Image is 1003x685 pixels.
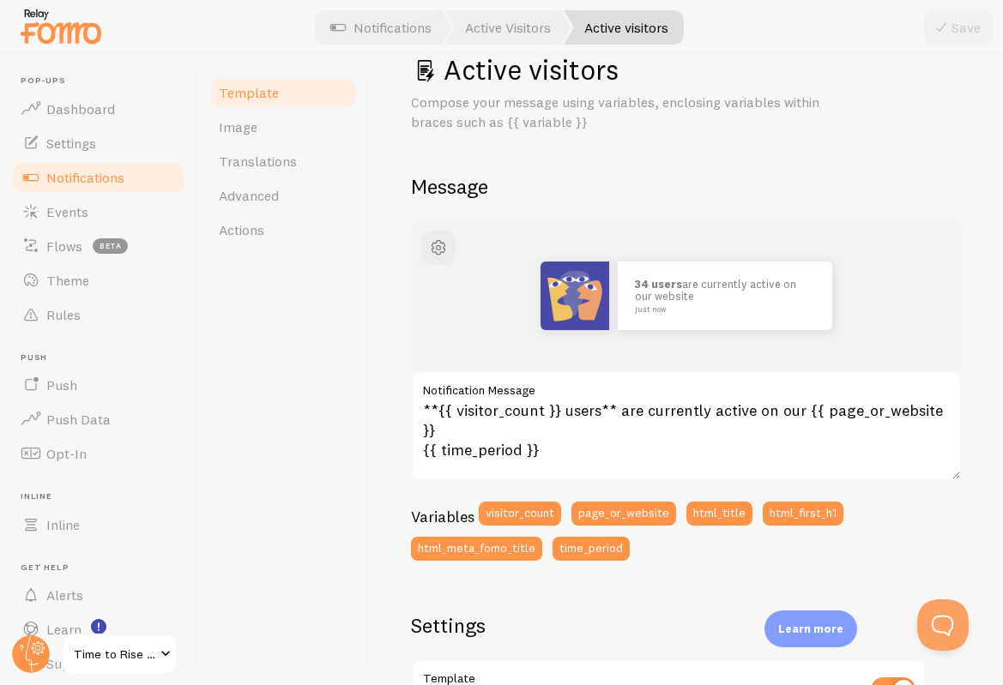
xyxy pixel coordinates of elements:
[411,371,962,400] label: Notification Message
[411,537,542,561] button: html_meta_fomo_title
[208,213,359,247] a: Actions
[10,368,187,402] a: Push
[91,619,106,634] svg: <p>Watch New Feature Tutorials!</p>
[46,272,89,289] span: Theme
[10,160,187,195] a: Notifications
[46,621,82,638] span: Learn
[219,84,279,101] span: Template
[46,169,124,186] span: Notifications
[411,173,962,200] h2: Message
[686,502,752,526] button: html_title
[541,261,609,330] img: Fomo
[10,297,187,332] a: Rules
[74,644,155,664] span: Time to Rise Summit
[10,612,187,646] a: Learn
[208,178,359,213] a: Advanced
[18,4,104,48] img: fomo-relay-logo-orange.svg
[10,263,187,297] a: Theme
[62,634,178,675] a: Time to Rise Summit
[46,376,77,394] span: Push
[10,508,187,542] a: Inline
[571,502,676,526] button: page_or_website
[46,586,83,604] span: Alerts
[479,502,561,526] button: visitor_count
[10,92,187,126] a: Dashboard
[10,436,187,471] a: Opt-In
[219,153,297,170] span: Translations
[208,144,359,178] a: Translations
[10,402,187,436] a: Push Data
[219,118,257,135] span: Image
[46,411,111,428] span: Push Data
[411,93,823,132] p: Compose your message using variables, enclosing variables within braces such as {{ variable }}
[778,621,843,637] p: Learn more
[10,229,187,263] a: Flows beta
[635,278,815,313] p: are currently active on our website
[46,100,115,117] span: Dashboard
[10,195,187,229] a: Events
[46,135,96,152] span: Settings
[764,610,857,647] div: Learn more
[219,187,279,204] span: Advanced
[93,238,128,254] span: beta
[21,491,187,502] span: Inline
[21,352,187,364] span: Push
[46,516,80,533] span: Inline
[46,237,82,255] span: Flows
[635,277,682,291] strong: 34 users
[208,75,359,110] a: Template
[553,537,630,561] button: time_period
[46,203,88,220] span: Events
[763,502,843,526] button: html_first_h1
[21,75,187,87] span: Pop-ups
[46,445,87,462] span: Opt-In
[411,612,926,639] h2: Settings
[635,305,810,314] small: just now
[411,52,962,87] h1: Active visitors
[411,507,474,526] h3: Variables
[219,221,264,238] span: Actions
[10,126,187,160] a: Settings
[917,599,969,651] iframe: Help Scout Beacon - Open
[46,306,81,323] span: Rules
[21,562,187,574] span: Get Help
[208,110,359,144] a: Image
[10,578,187,612] a: Alerts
